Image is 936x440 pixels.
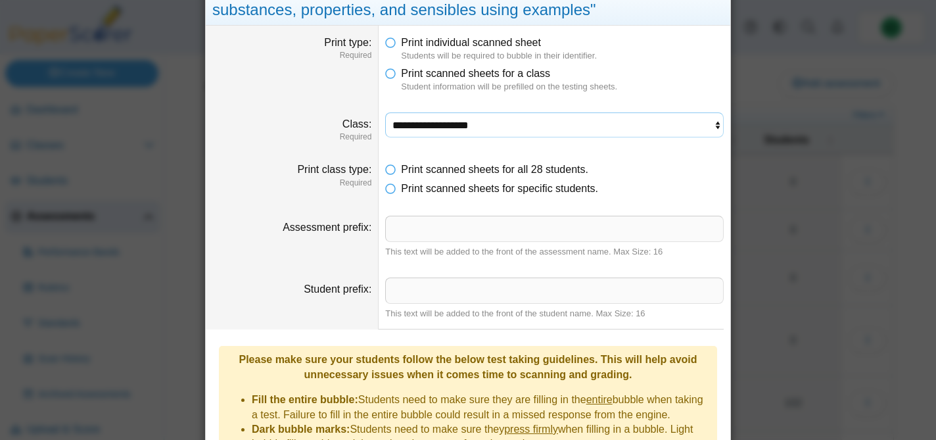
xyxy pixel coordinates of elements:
dfn: Required [212,178,371,189]
span: Print scanned sheets for specific students. [401,183,598,194]
label: Print type [324,37,371,48]
u: entire [586,394,613,405]
dfn: Required [212,132,371,143]
label: Class [342,118,371,130]
span: Print individual scanned sheet [401,37,541,48]
label: Assessment prefix [283,222,371,233]
span: Print scanned sheets for all 28 students. [401,164,588,175]
b: Fill the entire bubble: [252,394,358,405]
dfn: Required [212,50,371,61]
dfn: Student information will be prefilled on the testing sheets. [401,81,724,93]
u: press firmly [504,424,558,435]
label: Print class type [297,164,371,175]
dfn: Students will be required to bubble in their identifier. [401,50,724,62]
div: This text will be added to the front of the assessment name. Max Size: 16 [385,246,724,258]
span: Print scanned sheets for a class [401,68,550,79]
b: Please make sure your students follow the below test taking guidelines. This will help avoid unne... [239,354,697,379]
li: Students need to make sure they are filling in the bubble when taking a test. Failure to fill in ... [252,393,711,422]
div: This text will be added to the front of the student name. Max Size: 16 [385,308,724,320]
label: Student prefix [304,283,371,295]
b: Dark bubble marks: [252,424,350,435]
